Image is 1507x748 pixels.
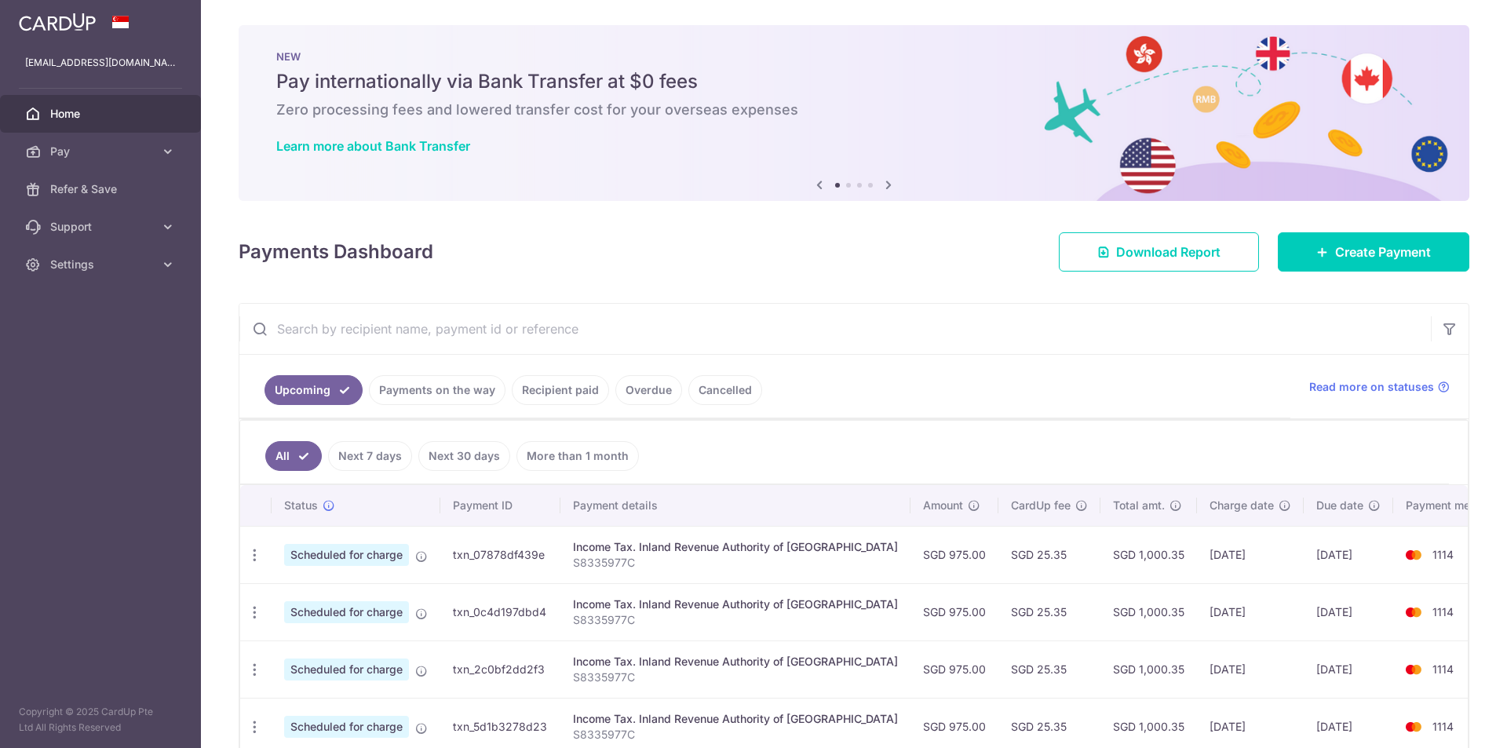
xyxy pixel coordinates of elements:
[1398,603,1429,622] img: Bank Card
[1304,583,1393,640] td: [DATE]
[284,716,409,738] span: Scheduled for charge
[1432,662,1454,676] span: 1114
[910,583,998,640] td: SGD 975.00
[573,612,898,628] p: S8335977C
[1113,498,1165,513] span: Total amt.
[998,526,1100,583] td: SGD 25.35
[239,238,433,266] h4: Payments Dashboard
[1398,717,1429,736] img: Bank Card
[1100,640,1197,698] td: SGD 1,000.35
[688,375,762,405] a: Cancelled
[1304,640,1393,698] td: [DATE]
[1197,640,1304,698] td: [DATE]
[284,659,409,680] span: Scheduled for charge
[440,485,560,526] th: Payment ID
[440,526,560,583] td: txn_07878df439e
[923,498,963,513] span: Amount
[265,375,363,405] a: Upcoming
[1432,548,1454,561] span: 1114
[284,544,409,566] span: Scheduled for charge
[573,555,898,571] p: S8335977C
[440,583,560,640] td: txn_0c4d197dbd4
[239,25,1469,201] img: Bank transfer banner
[1407,701,1491,740] iframe: Opens a widget where you can find more information
[910,526,998,583] td: SGD 975.00
[19,13,96,31] img: CardUp
[573,654,898,670] div: Income Tax. Inland Revenue Authority of [GEOGRAPHIC_DATA]
[50,219,154,235] span: Support
[50,257,154,272] span: Settings
[1316,498,1363,513] span: Due date
[1100,583,1197,640] td: SGD 1,000.35
[1309,379,1450,395] a: Read more on statuses
[1335,243,1431,261] span: Create Payment
[1059,232,1259,272] a: Download Report
[1432,605,1454,618] span: 1114
[50,106,154,122] span: Home
[328,441,412,471] a: Next 7 days
[573,597,898,612] div: Income Tax. Inland Revenue Authority of [GEOGRAPHIC_DATA]
[265,441,322,471] a: All
[276,100,1432,119] h6: Zero processing fees and lowered transfer cost for your overseas expenses
[1278,232,1469,272] a: Create Payment
[284,498,318,513] span: Status
[1398,545,1429,564] img: Bank Card
[276,138,470,154] a: Learn more about Bank Transfer
[573,670,898,685] p: S8335977C
[1011,498,1071,513] span: CardUp fee
[1210,498,1274,513] span: Charge date
[50,181,154,197] span: Refer & Save
[615,375,682,405] a: Overdue
[276,50,1432,63] p: NEW
[998,640,1100,698] td: SGD 25.35
[418,441,510,471] a: Next 30 days
[1304,526,1393,583] td: [DATE]
[516,441,639,471] a: More than 1 month
[1100,526,1197,583] td: SGD 1,000.35
[1197,526,1304,583] td: [DATE]
[25,55,176,71] p: [EMAIL_ADDRESS][DOMAIN_NAME]
[50,144,154,159] span: Pay
[910,640,998,698] td: SGD 975.00
[440,640,560,698] td: txn_2c0bf2dd2f3
[369,375,505,405] a: Payments on the way
[573,539,898,555] div: Income Tax. Inland Revenue Authority of [GEOGRAPHIC_DATA]
[276,69,1432,94] h5: Pay internationally via Bank Transfer at $0 fees
[1398,660,1429,679] img: Bank Card
[1116,243,1221,261] span: Download Report
[284,601,409,623] span: Scheduled for charge
[573,727,898,743] p: S8335977C
[239,304,1431,354] input: Search by recipient name, payment id or reference
[512,375,609,405] a: Recipient paid
[1309,379,1434,395] span: Read more on statuses
[560,485,910,526] th: Payment details
[573,711,898,727] div: Income Tax. Inland Revenue Authority of [GEOGRAPHIC_DATA]
[1197,583,1304,640] td: [DATE]
[998,583,1100,640] td: SGD 25.35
